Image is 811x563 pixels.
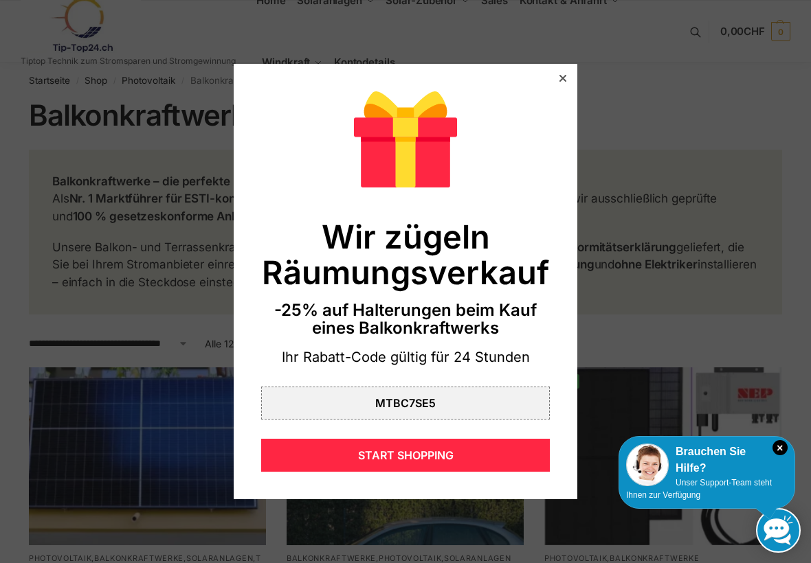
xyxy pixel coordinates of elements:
[261,439,550,472] div: START SHOPPING
[626,444,669,486] img: Customer service
[261,348,550,367] div: Ihr Rabatt-Code gültig für 24 Stunden
[375,398,436,409] div: MTBC7SE5
[261,219,550,290] div: Wir zügeln Räumungsverkauf
[261,301,550,338] div: -25% auf Halterungen beim Kauf eines Balkonkraftwerks
[626,478,772,500] span: Unser Support-Team steht Ihnen zur Verfügung
[261,387,550,420] div: MTBC7SE5
[773,440,788,455] i: Schließen
[626,444,788,476] div: Brauchen Sie Hilfe?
